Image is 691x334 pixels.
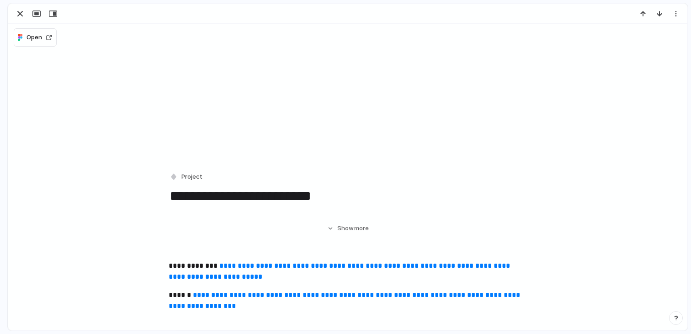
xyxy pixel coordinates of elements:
[337,224,354,233] span: Show
[181,172,202,181] span: Project
[168,170,205,184] button: Project
[169,220,527,237] button: Showmore
[354,224,369,233] span: more
[27,33,42,42] span: Open
[14,28,57,47] button: Open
